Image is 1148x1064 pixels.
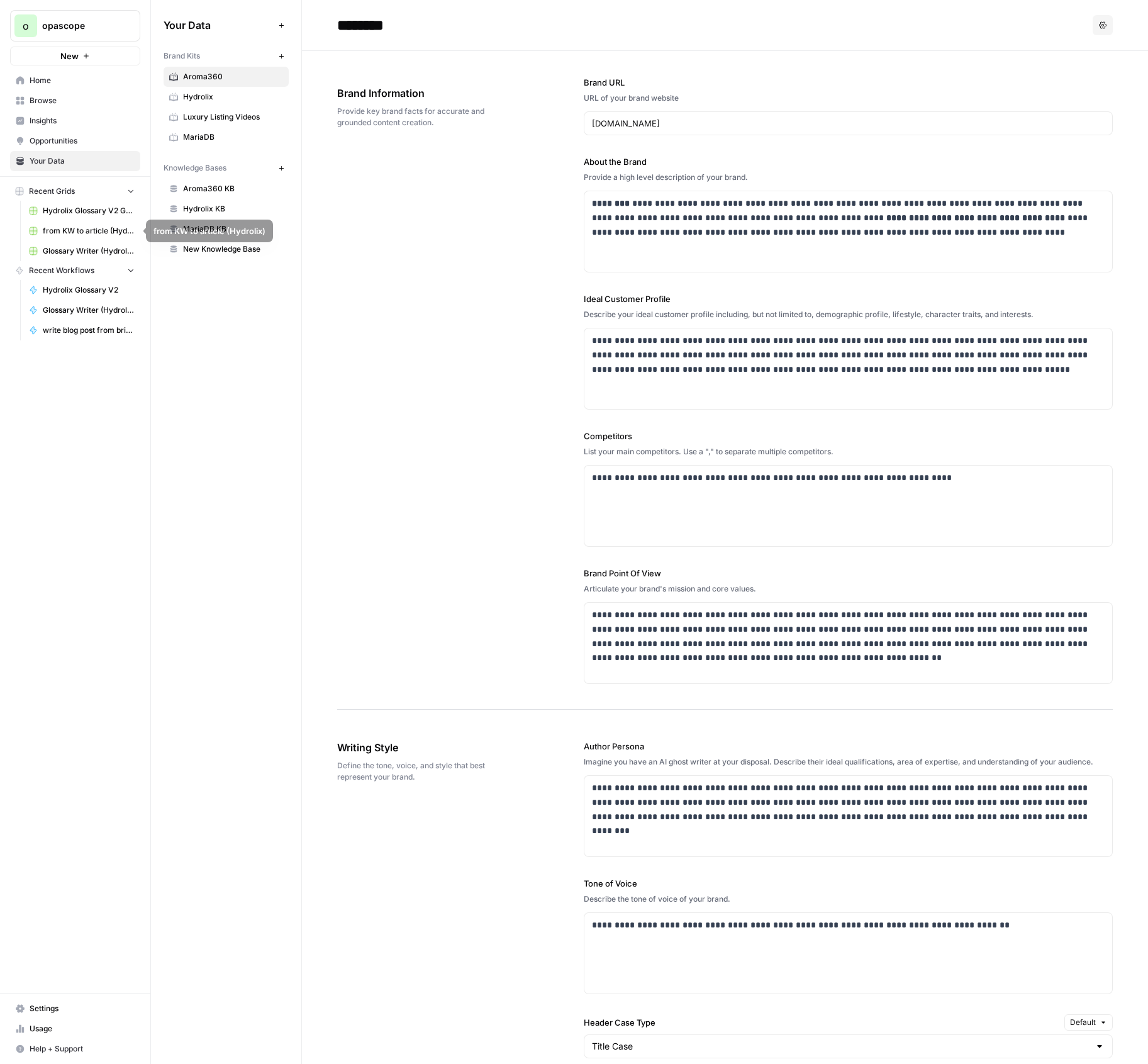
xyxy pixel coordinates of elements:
input: www.sundaysoccer.com [592,117,1105,130]
span: Aroma360 [183,71,283,82]
div: Describe the tone of voice of your brand. [584,893,1113,905]
span: New [60,50,79,62]
a: Home [10,70,140,91]
button: Help + Support [10,1039,140,1059]
span: Help + Support [30,1043,135,1055]
a: Hydrolix KB [164,199,289,219]
a: Your Data [10,151,140,171]
span: Luxury Listing Videos [183,111,283,123]
div: List your main competitors. Use a "," to separate multiple competitors. [584,446,1113,457]
input: Title Case [592,1040,1089,1053]
label: About the Brand [584,155,1113,168]
span: Aroma360 KB [183,183,283,194]
div: Provide a high level description of your brand. [584,172,1113,183]
span: Knowledge Bases [164,162,226,174]
label: Brand Point Of View [584,567,1113,580]
a: Glossary Writer (Hydrolix) [23,300,140,320]
span: Insights [30,115,135,126]
span: Opportunities [30,135,135,147]
span: Hydrolix Glossary V2 [43,284,135,296]
a: Glossary Writer (Hydrolix) Grid [23,241,140,261]
label: Ideal Customer Profile [584,293,1113,305]
span: Recent Grids [29,186,75,197]
div: URL of your brand website [584,92,1113,104]
button: Recent Workflows [10,261,140,280]
label: Tone of Voice [584,877,1113,890]
a: Settings [10,999,140,1019]
button: New [10,47,140,65]
span: MariaDB [183,132,283,143]
span: Home [30,75,135,86]
a: Aroma360 KB [164,179,289,199]
a: Insights [10,111,140,131]
span: Your Data [30,155,135,167]
a: MariaDB [164,127,289,147]
span: Your Data [164,18,274,33]
a: Usage [10,1019,140,1039]
a: write blog post from brief (Aroma360) [23,320,140,340]
div: Describe your ideal customer profile including, but not limited to, demographic profile, lifestyl... [584,309,1113,320]
span: New Knowledge Base [183,244,283,255]
span: Browse [30,95,135,106]
a: Hydrolix Glossary V2 Grid [23,201,140,221]
span: Recent Workflows [29,265,94,276]
button: Recent Grids [10,182,140,201]
span: Usage [30,1023,135,1034]
span: Default [1070,1017,1096,1028]
a: Hydrolix [164,87,289,107]
span: Glossary Writer (Hydrolix) [43,305,135,316]
span: Hydrolix Glossary V2 Grid [43,205,135,216]
label: Header Case Type [584,1016,1059,1029]
button: Default [1064,1014,1113,1031]
a: Browse [10,91,140,111]
a: Opportunities [10,131,140,151]
div: Articulate your brand's mission and core values. [584,583,1113,595]
a: MariaDB KB [164,219,289,239]
label: Competitors [584,430,1113,442]
span: opascope [42,20,118,32]
span: from KW to article (Hydrolix) [43,225,135,237]
a: Aroma360 [164,67,289,87]
label: Author Persona [584,740,1113,753]
span: Brand Information [337,86,513,101]
div: Imagine you have an AI ghost writer at your disposal. Describe their ideal qualifications, area o... [584,756,1113,768]
span: Define the tone, voice, and style that best represent your brand. [337,760,513,783]
span: Glossary Writer (Hydrolix) Grid [43,245,135,257]
span: o [23,18,29,33]
span: MariaDB KB [183,223,283,235]
a: New Knowledge Base [164,239,289,259]
a: Luxury Listing Videos [164,107,289,127]
span: Brand Kits [164,50,200,62]
span: Writing Style [337,740,513,755]
span: Settings [30,1003,135,1014]
button: Workspace: opascope [10,10,140,42]
label: Brand URL [584,76,1113,89]
span: Provide key brand facts for accurate and grounded content creation. [337,106,513,128]
a: Hydrolix Glossary V2 [23,280,140,300]
span: write blog post from brief (Aroma360) [43,325,135,336]
span: Hydrolix [183,91,283,103]
a: from KW to article (Hydrolix) [23,221,140,241]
